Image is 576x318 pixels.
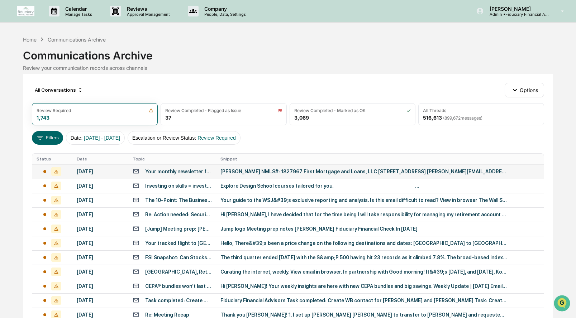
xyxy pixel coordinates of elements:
p: Approval Management [121,12,173,17]
a: 🖐️Preclearance [4,87,49,100]
div: 1,743 [37,115,49,121]
button: Options [505,83,544,97]
div: Curating the internet, weekly. View email in browser. In partnership with Good morning! It&#39;s ... [220,269,507,275]
p: Company [199,6,249,12]
div: 3,069 [294,115,309,121]
p: Admin • Fiduciary Financial Advisors [484,12,551,17]
p: Reviews [121,6,173,12]
div: The third quarter ended [DATE] with the S&amp;P 500 having hit 23 records as it climbed 7.8%. The... [220,255,507,260]
div: [DATE] [77,212,124,217]
th: Status [32,154,72,164]
div: Review Completed - Flagged as Issue [165,108,241,113]
div: Re: Meeting Recap [145,312,189,318]
div: Home [23,37,37,43]
div: All Threads [423,108,446,113]
div: Review Completed - Marked as OK [294,108,366,113]
div: [DATE] [77,269,124,275]
div: [DATE] [77,255,124,260]
div: [DATE] [77,183,124,189]
p: People, Data, Settings [199,12,249,17]
span: Pylon [71,121,87,127]
div: Review Required [37,108,71,113]
button: Escalation or Review Status:Review Required [128,131,241,145]
div: Thank you [PERSON_NAME]! 1. I set up [PERSON_NAME] [PERSON_NAME] to transfer to [PERSON_NAME] and... [220,312,507,318]
div: [DATE] [77,226,124,232]
span: ( 899,672 messages) [443,115,482,121]
p: [PERSON_NAME] [484,6,551,12]
div: Re: Action needed: Security reminder for your Fidelity Investments account [145,212,212,217]
span: Data Lookup [14,104,45,111]
div: CEPA® bundles won’t last long🍪 [145,283,212,289]
button: Start new chat [122,57,130,66]
div: [DATE] [77,312,124,318]
img: 1746055101610-c473b297-6a78-478c-a979-82029cc54cd1 [7,55,20,68]
span: Attestations [59,90,89,97]
img: logo [17,6,34,16]
div: Hi [PERSON_NAME], I have decided that for the time being I will take responsibility for managing ... [220,212,507,217]
div: [DATE] [77,197,124,203]
div: 516,613 [423,115,482,121]
div: Your monthly newsletter from First Mortgage and Loans, LLC [145,169,212,174]
div: Review your communication records across channels [23,65,553,71]
div: Start new chat [24,55,118,62]
div: Your tracked flight to [GEOGRAPHIC_DATA] is now $2,685 (was $2,545) [145,240,212,246]
p: Calendar [59,6,96,12]
a: 🗄️Attestations [49,87,92,100]
div: [DATE] [77,240,124,246]
img: icon [278,108,282,113]
div: Hello, There&#39;s been a price change on the following destinations and dates: [GEOGRAPHIC_DATA]... [220,240,507,246]
img: icon [149,108,153,113]
div: Fiduciary Financial Advisors Task completed: Create WB contact for [PERSON_NAME] and [PERSON_NAME... [220,298,507,303]
div: [PERSON_NAME] NMLS#: 1827967 First Mortgage and Loans, LLC [STREET_ADDRESS] [PERSON_NAME][EMAIL_A... [220,169,507,174]
div: Communications Archive [23,43,553,62]
a: 🔎Data Lookup [4,101,48,114]
div: Communications Archive [48,37,106,43]
div: All Conversations [32,84,86,96]
div: [DATE] [77,283,124,289]
div: [DATE] [77,169,124,174]
div: 37 [165,115,171,121]
span: [DATE] - [DATE] [84,135,120,141]
div: Investing on skills = investing in your business 💡 [145,183,212,189]
div: Jump logo Meeting prep notes [PERSON_NAME] Fiduciary Financial Check In [DATE] [220,226,507,232]
button: Filters [32,131,63,145]
span: Preclearance [14,90,46,97]
p: Manage Tasks [59,12,96,17]
div: 🔎 [7,105,13,110]
span: Review Required [197,135,236,141]
th: Snippet [216,154,544,164]
a: Powered byPylon [51,121,87,127]
img: icon [406,108,411,113]
div: Your guide to the WSJ&#39;s exclusive reporting and analysis. Is this email difficult to read? Vi... [220,197,507,203]
div: 🗄️ [52,91,58,97]
button: Date:[DATE] - [DATE] [66,131,125,145]
div: Explore Design School courses tailored for you. ͏ ‌ ﻿ ͏ ‌ ﻿ ͏ ‌ ﻿ ͏ ‌ ﻿ ͏ ‌ ﻿ ͏ ‌ ﻿ ͏ ‌ ﻿ ͏ ‌ ﻿ ͏... [220,183,507,189]
div: Task completed: Create WB contact for [PERSON_NAME] and [PERSON_NAME] [145,298,212,303]
div: The 10-Point: The Businessman Dropping [PERSON_NAME]’s Name Around the World [145,197,212,203]
th: Date [72,154,128,164]
div: [GEOGRAPHIC_DATA], Retiring Young, and the Great Stain Remover [145,269,212,275]
iframe: Open customer support [553,294,572,314]
th: Topic [128,154,216,164]
div: [Jump] Meeting prep: [PERSON_NAME] Fiduciary Financial Check In [145,226,212,232]
div: Hi [PERSON_NAME]! Your weekly insights are here with new CEPA bundles and big savings. Weekly Upd... [220,283,507,289]
div: FSI Snapshot: Can Stocks Keep Roaring Through Q4? [145,255,212,260]
div: [DATE] [77,298,124,303]
p: How can we help? [7,15,130,26]
div: We're offline, we'll be back soon [24,62,94,68]
div: 🖐️ [7,91,13,97]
